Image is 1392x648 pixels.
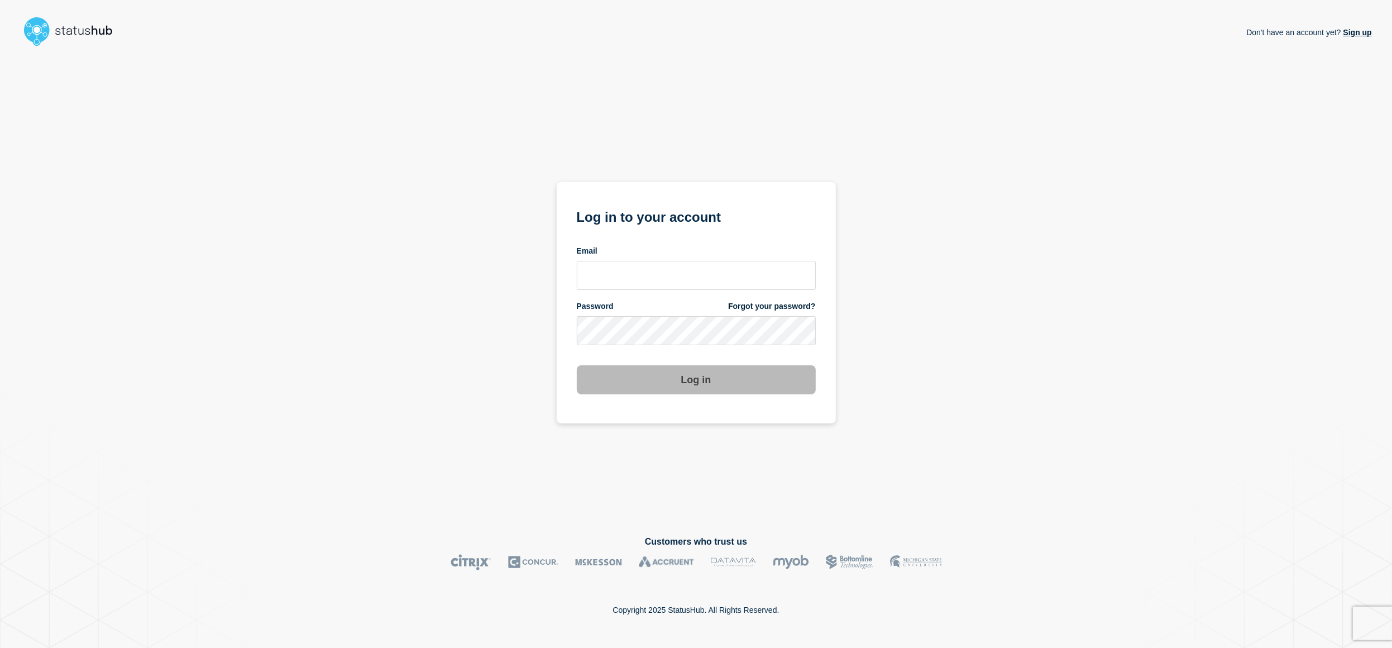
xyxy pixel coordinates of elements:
[577,301,614,312] span: Password
[1246,19,1372,46] p: Don't have an account yet?
[577,365,816,394] button: Log in
[826,554,873,570] img: Bottomline logo
[577,206,816,226] h1: Log in to your account
[711,554,756,570] img: DataVita logo
[1341,28,1372,37] a: Sign up
[575,554,622,570] img: McKesson logo
[890,554,942,570] img: MSU logo
[613,606,779,614] p: Copyright 2025 StatusHub. All Rights Reserved.
[577,246,597,256] span: Email
[451,554,491,570] img: Citrix logo
[577,316,816,345] input: password input
[20,13,126,49] img: StatusHub logo
[728,301,815,312] a: Forgot your password?
[577,261,816,290] input: email input
[20,537,1372,547] h2: Customers who trust us
[773,554,809,570] img: myob logo
[639,554,694,570] img: Accruent logo
[508,554,558,570] img: Concur logo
